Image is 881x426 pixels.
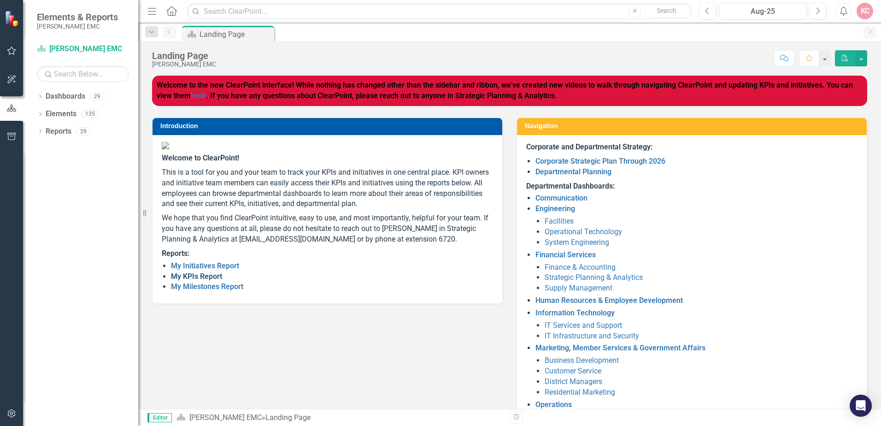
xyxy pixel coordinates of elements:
[157,81,853,100] strong: Welcome to the new ClearPoint interface! While nothing has changed other than the sidebar and rib...
[176,413,503,423] div: »
[46,91,85,102] a: Dashboards
[189,413,262,422] a: [PERSON_NAME] EMC
[535,194,587,202] a: Communication
[545,273,643,282] a: Strategic Planning & Analytics
[722,6,804,17] div: Aug-25
[90,93,105,101] div: 29
[187,3,692,19] input: Search ClearPoint...
[545,238,609,247] a: System Engineering
[535,343,705,352] a: Marketing, Member Services & Government Affairs
[147,413,172,422] span: Editor
[545,284,612,292] a: Supply Management
[265,413,311,422] div: Landing Page
[545,217,574,225] a: Facilities
[525,123,862,130] h3: Navigation
[200,29,272,40] div: Landing Page
[37,44,129,54] a: [PERSON_NAME] EMC
[152,51,216,61] div: Landing Page
[545,263,616,272] a: Finance & Accounting
[857,3,873,19] button: KC
[545,227,622,236] a: Operational Technology
[535,400,572,409] a: Operations
[545,388,615,396] a: Residential Marketing
[535,250,596,259] a: Financial Services
[171,282,243,291] a: My Milestones Report
[535,167,611,176] a: Departmental Planning
[545,321,622,330] a: IT Services and Support
[171,261,239,270] a: My Initiatives Report
[46,126,71,137] a: Reports
[535,204,575,213] a: Engineering
[46,109,76,119] a: Elements
[545,377,602,386] a: District Managers
[162,142,493,149] img: Jackson%20EMC%20high_res%20v2.png
[191,91,206,100] a: here
[171,272,222,281] a: My KPIs Report
[5,11,21,27] img: ClearPoint Strategy
[850,395,872,417] div: Open Intercom Messenger
[545,331,639,340] a: IT Infrastructure and Security
[162,249,189,258] strong: Reports:
[37,66,129,82] input: Search Below...
[719,3,807,19] button: Aug-25
[657,7,676,14] span: Search
[545,367,601,375] a: Customer Service
[535,157,665,166] a: Corporate Strategic Plan Through 2026
[162,168,489,208] span: This is a tool for you and your team to track your KPIs and initiatives in one central place. KPI...
[526,182,615,190] strong: Departmental Dashboards:
[535,296,683,305] a: Human Resources & Employee Development
[152,61,216,68] div: [PERSON_NAME] EMC
[545,356,619,365] a: Business Development
[81,110,99,118] div: 135
[162,154,239,162] span: Welcome to ClearPoint!
[37,12,118,23] span: Elements & Reports
[644,5,690,18] button: Search
[526,142,652,151] strong: Corporate and Departmental Strategy:
[76,127,91,135] div: 29
[37,23,118,30] small: [PERSON_NAME] EMC
[535,308,615,317] a: Information Technology
[160,123,498,130] h3: Introduction
[162,211,493,247] p: We hope that you find ClearPoint intuitive, easy to use, and most importantly, helpful for your t...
